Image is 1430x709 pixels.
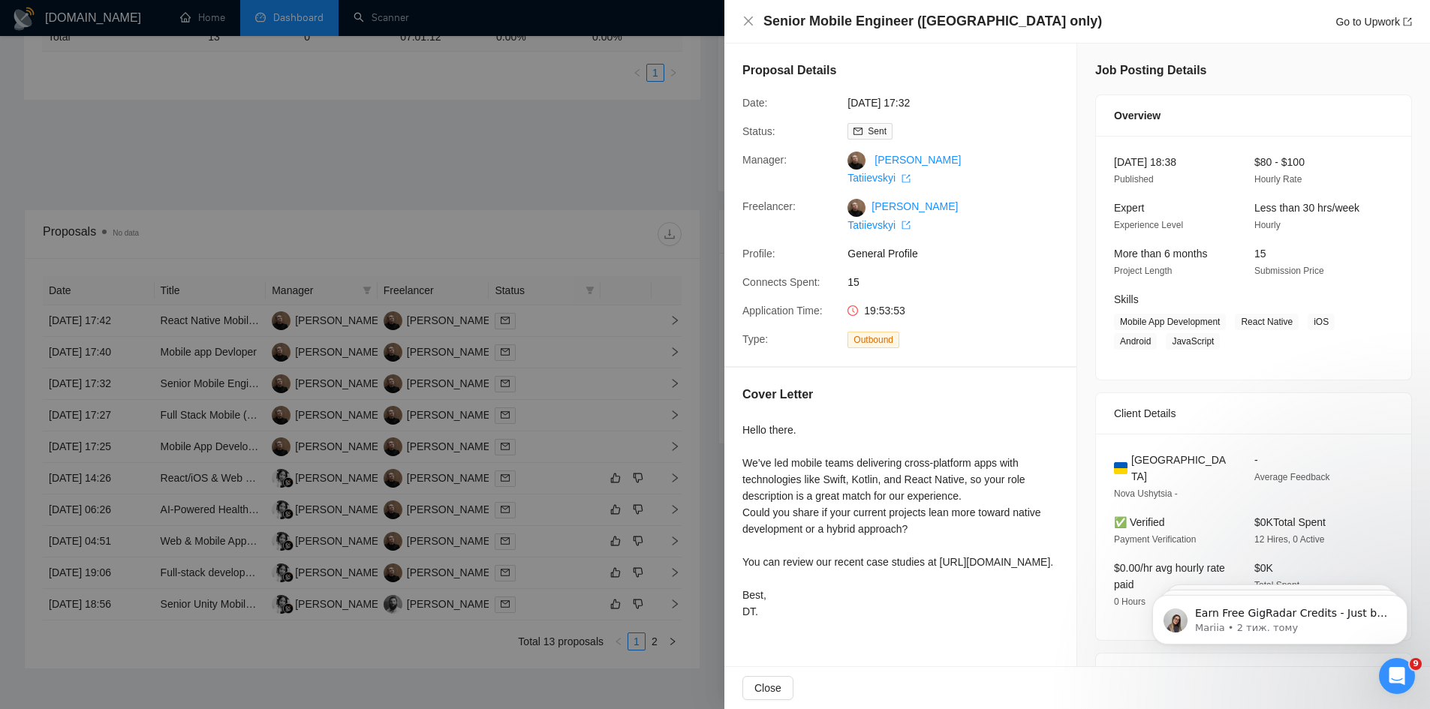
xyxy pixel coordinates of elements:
[902,221,911,230] span: export
[1114,107,1161,124] span: Overview
[1114,393,1393,434] div: Client Details
[1403,17,1412,26] span: export
[1114,202,1144,214] span: Expert
[742,15,754,28] button: Close
[1114,596,1146,607] span: 0 Hours
[742,97,767,109] span: Date:
[847,95,1073,111] span: [DATE] 17:32
[1114,653,1393,694] div: Job Description
[742,386,813,404] h5: Cover Letter
[1095,62,1206,80] h5: Job Posting Details
[1114,248,1208,260] span: More than 6 months
[1254,534,1324,545] span: 12 Hires, 0 Active
[902,174,911,183] span: export
[1254,454,1258,466] span: -
[742,676,793,700] button: Close
[742,276,820,288] span: Connects Spent:
[742,15,754,27] span: close
[742,62,836,80] h5: Proposal Details
[1410,658,1422,670] span: 9
[754,680,781,696] span: Close
[1254,472,1330,482] span: Average Feedback
[1114,534,1196,545] span: Payment Verification
[1254,562,1273,574] span: $0K
[1308,314,1335,330] span: iOS
[1114,488,1178,499] span: Nova Ushytsia -
[1254,516,1326,528] span: $0K Total Spent
[1166,333,1220,350] span: JavaScript
[847,154,961,184] a: [PERSON_NAME] Tatiievskyi export
[1379,658,1415,694] iframe: Intercom live chat
[1114,220,1183,230] span: Experience Level
[864,305,905,317] span: 19:53:53
[1131,452,1230,485] span: [GEOGRAPHIC_DATA]
[1254,266,1324,276] span: Submission Price
[1254,174,1302,185] span: Hourly Rate
[742,422,1058,620] div: Hello there. We’ve led mobile teams delivering cross-platform apps with technologies like Swift, ...
[847,199,866,217] img: c1hq7xaBr6_4NHoDX8jxWK9plniHluE0_bEzHdKkFSkgGKBgOan1C4vmDczQx3AYNY
[847,305,858,316] span: clock-circle
[742,305,823,317] span: Application Time:
[1114,314,1226,330] span: Mobile App Development
[1254,202,1359,214] span: Less than 30 hrs/week
[763,12,1102,31] h4: Senior Mobile Engineer ([GEOGRAPHIC_DATA] only)
[1114,460,1127,476] img: 🇺🇦
[742,333,768,345] span: Type:
[1114,266,1172,276] span: Project Length
[742,125,775,137] span: Status:
[1114,156,1176,168] span: [DATE] 18:38
[1114,293,1139,305] span: Skills
[847,332,899,348] span: Outbound
[742,248,775,260] span: Profile:
[1254,156,1305,168] span: $80 - $100
[1254,248,1266,260] span: 15
[1130,563,1430,668] iframe: Intercom notifications повідомлення
[868,126,887,137] span: Sent
[742,154,787,166] span: Manager:
[1114,174,1154,185] span: Published
[847,200,958,230] a: [PERSON_NAME] Tatiievskyi export
[1254,220,1281,230] span: Hourly
[1114,562,1225,590] span: $0.00/hr avg hourly rate paid
[853,127,863,136] span: mail
[1114,333,1157,350] span: Android
[847,274,1073,290] span: 15
[1335,16,1412,28] a: Go to Upworkexport
[847,245,1073,262] span: General Profile
[742,200,796,212] span: Freelancer:
[1114,516,1165,528] span: ✅ Verified
[1235,314,1299,330] span: React Native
